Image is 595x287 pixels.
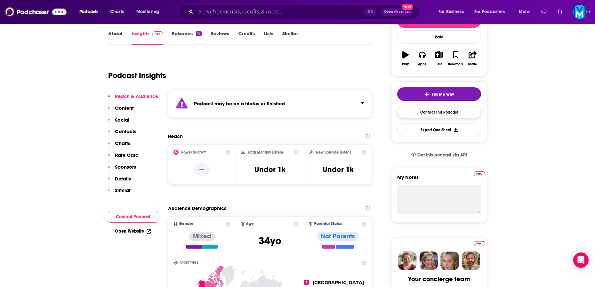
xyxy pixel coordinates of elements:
[317,232,359,241] div: Not Parents
[168,205,226,211] h2: Audience Demographics
[108,117,129,129] button: Social
[424,92,429,97] img: tell me why sparkle
[108,176,131,187] button: Details
[573,5,587,19] span: Logged in as katepacholek
[314,222,342,226] span: Parental Status
[115,228,151,234] a: Open Website
[398,251,417,270] img: Sydney Profile
[264,30,273,45] a: Lists
[364,8,376,16] span: ⌘ K
[132,30,163,45] a: InsightsPodchaser Pro
[384,10,411,13] span: Open Advanced
[323,165,354,174] h3: Under 1k
[108,140,130,152] button: Charts
[211,30,229,45] a: Reviews
[474,170,485,176] a: Pro website
[397,87,481,101] button: tell me why sparkleTell Me Why
[79,7,98,16] span: Podcasts
[181,150,206,155] h2: Power Score™
[115,105,134,111] p: Content
[474,240,485,246] a: Pro website
[402,62,409,66] div: Play
[196,7,364,17] input: Search podcasts, credits, & more...
[136,7,159,16] span: Monitoring
[573,5,587,19] img: User Profile
[168,133,183,139] h2: Reach
[468,62,477,66] div: Share
[402,4,413,10] span: New
[539,6,550,17] a: Show notifications dropdown
[246,222,254,226] span: Age
[448,62,463,66] div: Bookmark
[168,89,372,118] section: Click to expand status details
[238,30,255,45] a: Credits
[179,222,193,226] span: Gender
[132,7,167,17] button: open menu
[573,252,589,268] div: Open Intercom Messenger
[259,235,281,247] span: 34 yo
[254,165,285,174] h3: Under 1k
[397,30,481,44] div: Rate
[180,260,198,265] span: Countries
[414,47,430,70] button: Apps
[115,117,129,123] p: Social
[313,280,364,285] span: [GEOGRAPHIC_DATA]
[115,93,158,99] p: Reach & Audience
[514,7,538,17] button: open menu
[304,280,309,285] span: 1
[108,93,158,105] button: Reach & Audience
[194,100,285,107] strong: Podcast may be on a hiatus or finished
[108,152,139,164] button: Rate Card
[5,6,67,18] img: Podchaser - Follow, Share and Rate Podcasts
[419,251,438,270] img: Barbara Profile
[115,164,136,170] p: Sponsors
[474,7,505,16] span: For Podcasters
[437,62,442,66] div: List
[196,31,201,36] div: 18
[282,30,298,45] a: Similar
[108,164,136,176] button: Sponsors
[108,211,158,223] button: Contact Podcast
[440,251,459,270] img: Jules Profile
[115,176,131,182] p: Details
[438,7,464,16] span: For Business
[434,7,472,17] button: open menu
[397,106,481,118] a: Contact This Podcast
[397,124,481,136] button: Export One-Sheet
[474,241,485,246] img: Podchaser Pro
[108,128,136,140] button: Contacts
[108,105,134,117] button: Content
[108,187,131,199] button: Similar
[397,47,414,70] button: Play
[519,7,530,16] span: More
[194,163,210,176] p: --
[115,140,130,146] p: Charts
[75,7,107,17] button: open menu
[417,152,467,158] span: Get this podcast via API
[381,8,414,16] button: Open AdvancedNew
[108,71,166,80] h1: Podcast Insights
[474,171,485,176] img: Podchaser Pro
[115,152,139,158] p: Rate Card
[247,150,284,155] h2: Total Monthly Listens
[108,30,123,45] a: About
[432,92,454,97] span: Tell Me Why
[462,251,480,270] img: Jon Profile
[573,5,587,19] button: Show profile menu
[316,150,351,155] h2: New Episode Listens
[184,4,425,19] div: Search podcasts, credits, & more...
[470,7,514,17] button: open menu
[397,174,481,185] label: My Notes
[106,7,128,17] a: Charts
[464,47,481,70] button: Share
[555,6,565,17] a: Show notifications dropdown
[110,7,124,16] span: Charts
[189,232,215,241] div: Mixed
[172,30,201,45] a: Episodes18
[115,187,131,193] p: Similar
[418,62,426,66] div: Apps
[447,47,464,70] button: Bookmark
[115,128,136,134] p: Contacts
[152,31,163,36] img: Podchaser Pro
